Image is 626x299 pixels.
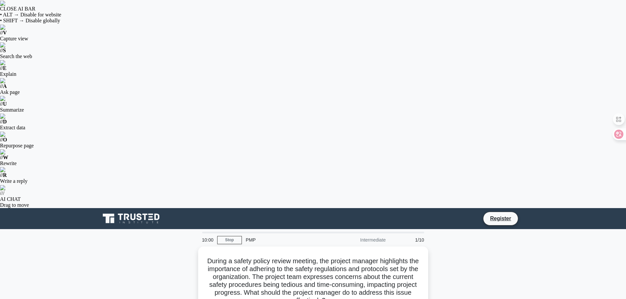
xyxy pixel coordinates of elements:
[242,233,332,246] div: PMP
[198,233,217,246] div: 10:00
[390,233,428,246] div: 1/10
[332,233,390,246] div: Intermediate
[217,236,242,244] a: Stop
[486,214,515,223] a: Register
